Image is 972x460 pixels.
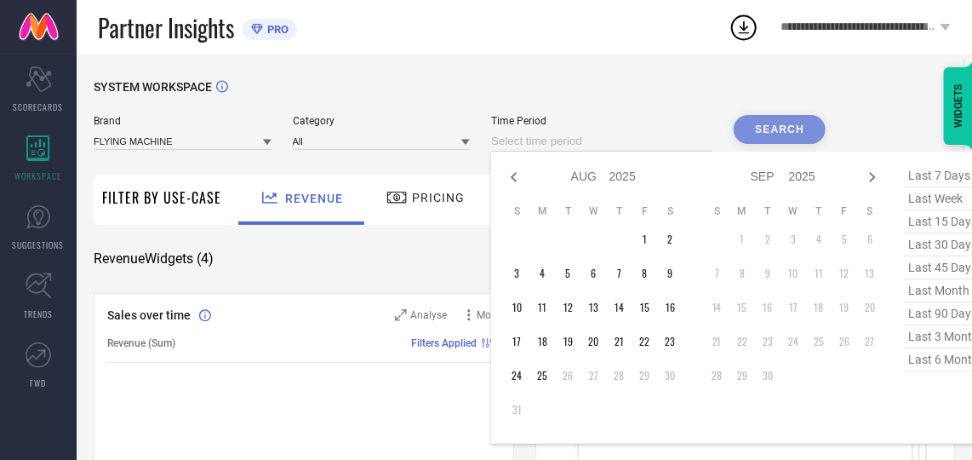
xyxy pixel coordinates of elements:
[704,295,729,320] td: Sun Sep 14 2025
[657,227,683,252] td: Sat Aug 02 2025
[857,261,883,286] td: Sat Sep 13 2025
[632,261,657,286] td: Fri Aug 08 2025
[412,191,465,204] span: Pricing
[13,239,65,251] span: SUGGESTIONS
[477,309,500,321] span: More
[555,363,580,388] td: Tue Aug 26 2025
[806,204,832,218] th: Thursday
[780,227,806,252] td: Wed Sep 03 2025
[491,115,712,127] span: Time Period
[755,261,780,286] td: Tue Sep 09 2025
[504,397,529,423] td: Sun Aug 31 2025
[657,295,683,320] td: Sat Aug 16 2025
[857,295,883,320] td: Sat Sep 20 2025
[857,329,883,354] td: Sat Sep 27 2025
[606,295,632,320] td: Thu Aug 14 2025
[285,192,343,205] span: Revenue
[504,295,529,320] td: Sun Aug 10 2025
[555,204,580,218] th: Tuesday
[806,227,832,252] td: Thu Sep 04 2025
[293,115,471,127] span: Category
[529,363,555,388] td: Mon Aug 25 2025
[555,295,580,320] td: Tue Aug 12 2025
[529,329,555,354] td: Mon Aug 18 2025
[806,295,832,320] td: Thu Sep 18 2025
[504,261,529,286] td: Sun Aug 03 2025
[107,337,175,349] span: Revenue (Sum)
[657,261,683,286] td: Sat Aug 09 2025
[806,329,832,354] td: Thu Sep 25 2025
[704,363,729,388] td: Sun Sep 28 2025
[729,204,755,218] th: Monday
[31,377,47,389] span: FWD
[15,170,62,182] span: WORKSPACE
[632,363,657,388] td: Fri Aug 29 2025
[606,261,632,286] td: Thu Aug 07 2025
[632,295,657,320] td: Fri Aug 15 2025
[504,329,529,354] td: Sun Aug 17 2025
[755,204,780,218] th: Tuesday
[780,329,806,354] td: Wed Sep 24 2025
[98,10,234,45] span: Partner Insights
[555,261,580,286] td: Tue Aug 05 2025
[529,204,555,218] th: Monday
[580,204,606,218] th: Wednesday
[832,261,857,286] td: Fri Sep 12 2025
[94,250,214,267] span: Revenue Widgets ( 4 )
[780,204,806,218] th: Wednesday
[729,261,755,286] td: Mon Sep 08 2025
[657,363,683,388] td: Sat Aug 30 2025
[704,261,729,286] td: Sun Sep 07 2025
[580,261,606,286] td: Wed Aug 06 2025
[857,227,883,252] td: Sat Sep 06 2025
[504,363,529,388] td: Sun Aug 24 2025
[580,329,606,354] td: Wed Aug 20 2025
[729,329,755,354] td: Mon Sep 22 2025
[755,227,780,252] td: Tue Sep 02 2025
[94,80,212,94] span: SYSTEM WORKSPACE
[862,167,883,187] div: Next month
[102,187,221,208] span: Filter By Use-Case
[411,309,448,321] span: Analyse
[832,204,857,218] th: Friday
[857,204,883,218] th: Saturday
[832,329,857,354] td: Fri Sep 26 2025
[529,295,555,320] td: Mon Aug 11 2025
[755,329,780,354] td: Tue Sep 23 2025
[580,295,606,320] td: Wed Aug 13 2025
[832,295,857,320] td: Fri Sep 19 2025
[14,101,64,113] span: SCORECARDS
[263,23,289,36] span: PRO
[632,329,657,354] td: Fri Aug 22 2025
[606,204,632,218] th: Thursday
[729,12,759,43] div: Open download list
[107,308,191,322] span: Sales over time
[632,227,657,252] td: Fri Aug 01 2025
[504,167,524,187] div: Previous month
[632,204,657,218] th: Friday
[657,204,683,218] th: Saturday
[606,329,632,354] td: Thu Aug 21 2025
[755,363,780,388] td: Tue Sep 30 2025
[529,261,555,286] td: Mon Aug 04 2025
[24,308,53,320] span: TRENDS
[832,227,857,252] td: Fri Sep 05 2025
[657,329,683,354] td: Sat Aug 23 2025
[606,363,632,388] td: Thu Aug 28 2025
[806,261,832,286] td: Thu Sep 11 2025
[780,295,806,320] td: Wed Sep 17 2025
[580,363,606,388] td: Wed Aug 27 2025
[395,309,407,321] svg: Zoom
[555,329,580,354] td: Tue Aug 19 2025
[491,131,712,152] input: Select time period
[412,337,477,349] span: Filters Applied
[755,295,780,320] td: Tue Sep 16 2025
[504,204,529,218] th: Sunday
[780,261,806,286] td: Wed Sep 10 2025
[704,329,729,354] td: Sun Sep 21 2025
[704,204,729,218] th: Sunday
[729,227,755,252] td: Mon Sep 01 2025
[729,363,755,388] td: Mon Sep 29 2025
[729,295,755,320] td: Mon Sep 15 2025
[94,115,272,127] span: Brand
